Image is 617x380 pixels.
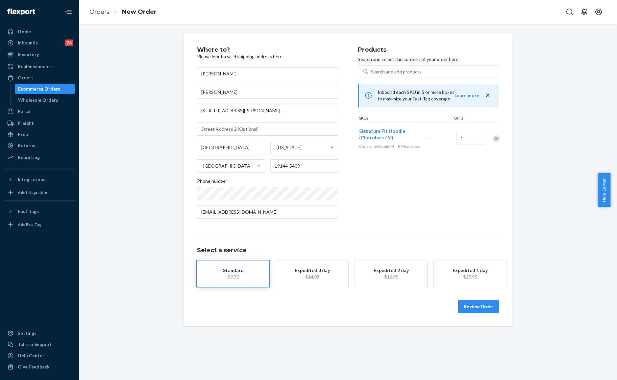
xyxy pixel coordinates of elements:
div: Expedited 1 day [444,267,496,274]
button: Expedited 1 day$27.95 [434,260,506,287]
input: Street Address 2 (Optional) [197,122,338,136]
a: Inbounds24 [4,38,75,48]
button: close [484,92,491,99]
a: Talk to Support [4,339,75,350]
input: Street Address [197,104,338,117]
h2: Where to? [197,47,338,53]
a: Orders [4,72,75,83]
div: Prep [18,131,28,138]
input: Company Name [197,86,338,99]
a: Ecommerce Orders [15,84,75,94]
div: Ecommerce Orders [18,86,60,92]
div: 24 [65,40,73,46]
a: Replenishments [4,61,75,72]
h2: Products [358,47,499,53]
input: First & Last Name [197,67,338,80]
button: Close Navigation [62,5,75,18]
input: ZIP Code [270,159,338,173]
div: $16.95 [365,274,417,280]
input: City [197,141,265,154]
div: Standard [207,267,259,274]
div: Units [453,115,482,122]
a: Add Fast Tag [4,219,75,230]
div: Wholesale Orders [18,97,58,103]
div: Inventory [18,51,39,58]
div: Help Center [18,352,44,359]
input: Email (Only Required for International) [197,205,338,219]
div: Remove Item [493,135,500,142]
div: Add Fast Tag [18,222,41,227]
div: $9.70 [207,274,259,280]
a: Reporting [4,152,75,163]
span: — [427,136,431,141]
div: [GEOGRAPHIC_DATA] [203,163,252,169]
a: Inventory [4,49,75,60]
div: SKUs [358,115,453,122]
span: ChocolateHoodieM [359,144,394,149]
a: Returns [4,140,75,151]
button: Open account menu [592,5,605,18]
span: 804 available [398,144,420,149]
div: $14.07 [286,274,338,280]
ol: breadcrumbs [84,2,162,22]
button: Expedited 3 day$14.07 [276,260,348,287]
button: Open notifications [578,5,591,18]
button: Help Center [598,173,610,207]
h1: Select a service [197,247,499,254]
div: Inbounds [18,40,38,46]
button: Signature Fit Hoodie (Chocolate / M) [359,128,419,141]
button: Expedited 2 day$16.95 [355,260,427,287]
div: Replenishments [18,63,53,70]
div: Fast Tags [18,208,39,215]
button: Review Order [458,300,499,313]
a: Prep [4,129,75,140]
div: $27.95 [444,274,496,280]
input: [US_STATE] [276,144,277,151]
a: Settings [4,328,75,339]
a: Parcel [4,106,75,117]
div: Parcel [18,108,32,115]
div: Reporting [18,154,40,161]
div: Home [18,28,31,35]
div: [US_STATE] [277,144,302,151]
div: Expedited 2 day [365,267,417,274]
a: New Order [122,8,157,15]
div: Give Feedback [18,364,50,370]
div: Freight [18,120,34,126]
div: Returns [18,142,35,149]
span: Signature Fit Hoodie (Chocolate / M) [359,128,405,140]
div: Integrations [18,176,45,183]
button: Standard$9.70 [197,260,269,287]
a: Wholesale Orders [15,95,75,105]
input: Quantity [456,132,485,145]
button: Open Search Box [563,5,576,18]
div: Orders [18,74,34,81]
div: Expedited 3 day [286,267,338,274]
p: Search and select the content of your order here. [358,56,499,63]
a: Freight [4,118,75,128]
div: Talk to Support [18,341,52,348]
button: Integrations [4,174,75,185]
div: Add Integration [18,190,47,195]
button: Fast Tags [4,206,75,217]
a: Orders [89,8,110,15]
button: Give Feedback [4,362,75,372]
p: Please input a valid shipping address here. [197,53,338,60]
a: Help Center [4,350,75,361]
div: Settings [18,330,37,337]
span: Phone number [197,178,227,187]
a: Add Integration [4,187,75,198]
button: Learn more [455,92,479,99]
div: Search and add products [371,68,422,75]
div: Inbound each SKU in 5 or more boxes to maximize your Fast Tag coverage [358,84,499,107]
a: Home [4,26,75,37]
img: Flexport logo [7,9,35,15]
